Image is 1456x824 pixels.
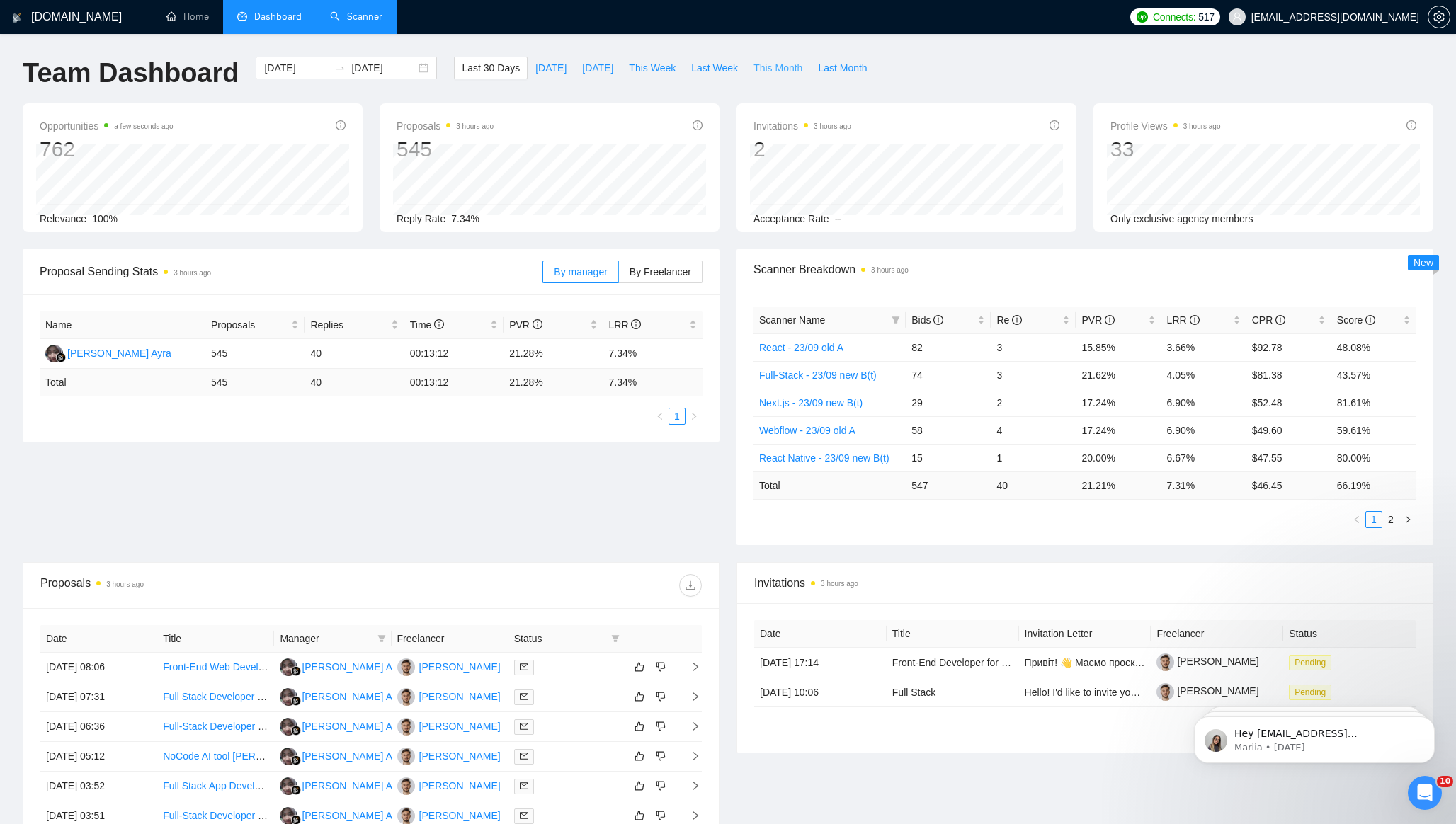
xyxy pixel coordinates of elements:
[163,691,425,702] a: Full Stack Developer Needed for Scalable SaaS Application
[163,810,348,821] a: Full-Stack Developer for System Overhaul
[40,369,205,396] td: Total
[40,136,174,163] div: 762
[163,750,494,762] a: NoCode AI tool [PERSON_NAME]. Multitenant CRM SaaS Platform Builder
[608,628,622,649] span: filter
[462,60,520,76] span: Last 30 Days
[835,213,841,224] span: --
[759,397,863,408] a: Next.js - 23/09 new B(t)
[375,628,389,649] span: filter
[419,719,501,734] div: [PERSON_NAME]
[1173,687,1456,786] iframe: Intercom notifications message
[631,319,641,329] span: info-circle
[40,574,371,597] div: Proposals
[821,580,858,588] time: 3 hours ago
[991,416,1076,444] td: 4
[334,62,346,74] span: swap-right
[1246,416,1331,444] td: $49.60
[754,620,887,648] th: Date
[40,772,157,801] td: [DATE] 03:52
[753,261,1416,278] span: Scanner Breakdown
[419,778,501,794] div: [PERSON_NAME]
[456,122,494,130] time: 3 hours ago
[679,751,700,761] span: right
[157,653,274,682] td: Front-End Web Developer (Checkout Champ Specialist) - Remote
[991,361,1076,389] td: 3
[1198,9,1214,25] span: 517
[509,319,542,331] span: PVR
[336,120,346,130] span: info-circle
[991,389,1076,416] td: 2
[62,55,244,67] p: Message from Mariia, sent 2w ago
[1012,315,1022,325] span: info-circle
[1076,444,1161,471] td: 20.00%
[1137,11,1148,23] img: upwork-logo.png
[205,369,305,396] td: 545
[1289,685,1331,700] span: Pending
[1428,11,1450,23] span: setting
[652,718,669,735] button: dislike
[397,660,501,672] a: MB[PERSON_NAME]
[554,266,607,277] span: By manager
[1076,389,1161,416] td: 17.24%
[1365,315,1375,325] span: info-circle
[656,780,666,791] span: dislike
[753,118,851,135] span: Invitations
[691,60,738,76] span: Last Week
[419,808,501,823] div: [PERSON_NAME]
[40,118,174,135] span: Opportunities
[1246,333,1331,361] td: $92.78
[1283,620,1416,648] th: Status
[528,57,574,79] button: [DATE]
[12,6,22,29] img: logo
[520,782,528,790] span: mail
[1246,444,1331,471] td: $47.55
[1275,315,1285,325] span: info-circle
[397,658,415,676] img: MB
[652,807,669,824] button: dislike
[582,60,613,76] span: [DATE]
[302,659,406,675] div: [PERSON_NAME] Ayra
[1399,511,1416,528] button: right
[397,213,445,224] span: Reply Rate
[1404,515,1412,524] span: right
[1161,444,1246,471] td: 6.67%
[1161,416,1246,444] td: 6.90%
[1331,389,1416,416] td: 81.61%
[1156,683,1174,701] img: c1hWRluuE0k0gEtYUsY2SGGZkbxvqefWvcxwMaz8z6giUOdWodHCDxkT4wCz2cD7wy
[754,648,887,677] td: [DATE] 17:14
[810,57,875,79] button: Last Month
[629,60,676,76] span: This Week
[1383,512,1399,527] a: 2
[679,574,702,597] button: download
[1246,361,1331,389] td: $81.38
[1161,389,1246,416] td: 6.90%
[404,339,504,369] td: 00:13:12
[656,412,664,420] span: left
[302,748,406,764] div: [PERSON_NAME] Ayra
[1167,314,1200,326] span: LRR
[1076,471,1161,499] td: 21.21 %
[686,408,703,425] li: Next Page
[520,722,528,731] span: mail
[611,634,620,643] span: filter
[814,122,851,130] time: 3 hours ago
[205,311,305,339] th: Proposals
[892,687,935,698] a: Full Stack
[906,444,991,471] td: 15
[1437,776,1453,787] span: 10
[56,353,66,362] img: gigradar-bm.png
[280,688,297,706] img: NF
[635,691,644,702] span: like
[62,41,244,235] span: Hey [EMAIL_ADDRESS][DOMAIN_NAME], Looks like your Upwork agency Coralsoft ran out of connects. We...
[1337,314,1375,326] span: Score
[1408,776,1442,810] iframe: Intercom live chat
[1382,511,1399,528] li: 2
[686,408,703,425] button: right
[305,311,404,339] th: Replies
[753,471,906,499] td: Total
[609,319,642,331] span: LRR
[1399,511,1416,528] li: Next Page
[906,333,991,361] td: 82
[106,580,144,588] time: 3 hours ago
[1161,361,1246,389] td: 4.05%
